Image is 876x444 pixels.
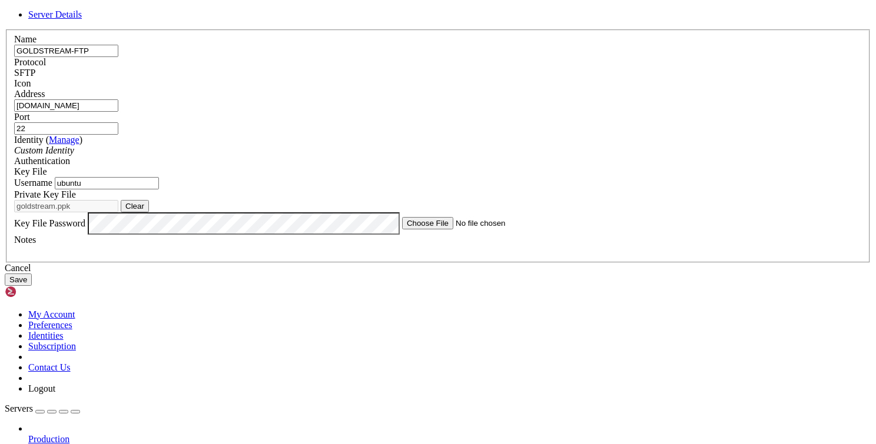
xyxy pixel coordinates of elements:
a: Server Details [28,9,82,19]
label: Key File Password [14,218,85,228]
label: Address [14,89,45,99]
x-row: root@ip-172-31-25-72:/etc/systemd/system# mkdir /var/www/html/give-api [5,5,722,15]
x-row: root@ip-172-31-25-72:/etc/systemd/system# [5,15,722,25]
a: Logout [28,383,55,393]
a: Subscription [28,341,76,351]
span: Key File [14,166,47,176]
div: Key File [14,166,862,177]
a: Identities [28,331,64,340]
label: Authentication [14,156,70,166]
label: Private Key File [14,189,76,199]
div: Custom Identity [14,145,862,156]
label: Identity [14,135,82,145]
img: Shellngn [5,286,72,298]
label: Icon [14,78,31,88]
a: Servers [5,403,80,413]
label: Notes [14,235,36,245]
input: Login Username [55,177,159,189]
label: Name [14,34,36,44]
span: ( ) [46,135,82,145]
button: Save [5,273,32,286]
label: Username [14,178,52,188]
div: SFTP [14,68,862,78]
button: Clear [121,200,149,212]
div: (42, 1) [213,15,218,25]
input: Server Name [14,45,118,57]
span: Production [28,434,69,444]
label: Port [14,112,30,122]
i: Custom Identity [14,145,74,155]
input: Port Number [14,122,118,135]
input: Host Name or IP [14,99,118,112]
span: Servers [5,403,33,413]
a: My Account [28,309,75,319]
a: Contact Us [28,362,71,372]
a: Manage [49,135,79,145]
span: SFTP [14,68,35,78]
label: Protocol [14,57,46,67]
div: Cancel [5,263,871,273]
a: Preferences [28,320,72,330]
